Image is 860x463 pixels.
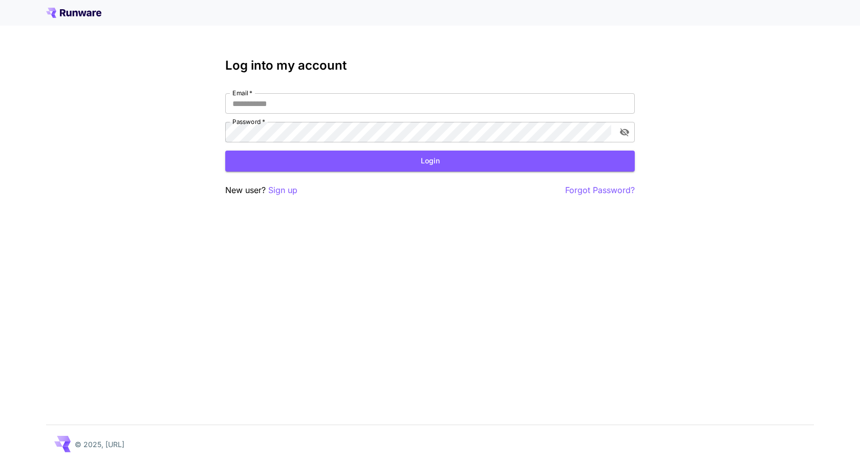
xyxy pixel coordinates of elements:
label: Password [232,117,265,126]
button: Login [225,151,635,172]
p: New user? [225,184,297,197]
button: Sign up [268,184,297,197]
button: toggle password visibility [615,123,634,141]
label: Email [232,89,252,97]
h3: Log into my account [225,58,635,73]
p: © 2025, [URL] [75,439,124,450]
button: Forgot Password? [565,184,635,197]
